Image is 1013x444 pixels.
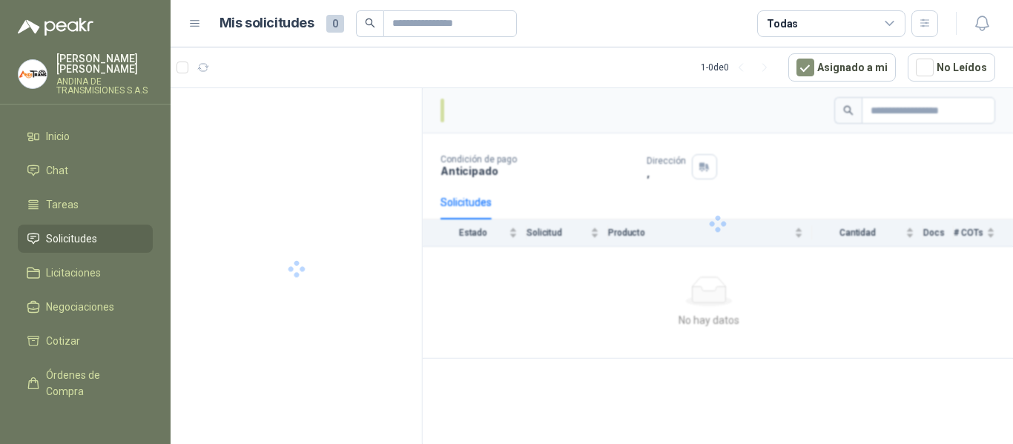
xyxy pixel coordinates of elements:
span: Órdenes de Compra [46,367,139,400]
span: 0 [326,15,344,33]
span: Inicio [46,128,70,145]
a: Tareas [18,190,153,219]
div: Todas [767,16,798,32]
button: No Leídos [908,53,995,82]
a: Cotizar [18,327,153,355]
img: Company Logo [19,60,47,88]
span: Licitaciones [46,265,101,281]
a: Negociaciones [18,293,153,321]
img: Logo peakr [18,18,93,36]
span: Negociaciones [46,299,114,315]
a: Inicio [18,122,153,150]
p: ANDINA DE TRANSMISIONES S.A.S [56,77,153,95]
a: Licitaciones [18,259,153,287]
div: 1 - 0 de 0 [701,56,776,79]
span: Chat [46,162,68,179]
a: Chat [18,156,153,185]
h1: Mis solicitudes [220,13,314,34]
a: Órdenes de Compra [18,361,153,405]
a: Solicitudes [18,225,153,253]
span: Cotizar [46,333,80,349]
span: search [365,18,375,28]
span: Tareas [46,196,79,213]
p: [PERSON_NAME] [PERSON_NAME] [56,53,153,74]
span: Solicitudes [46,231,97,247]
button: Asignado a mi [788,53,896,82]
